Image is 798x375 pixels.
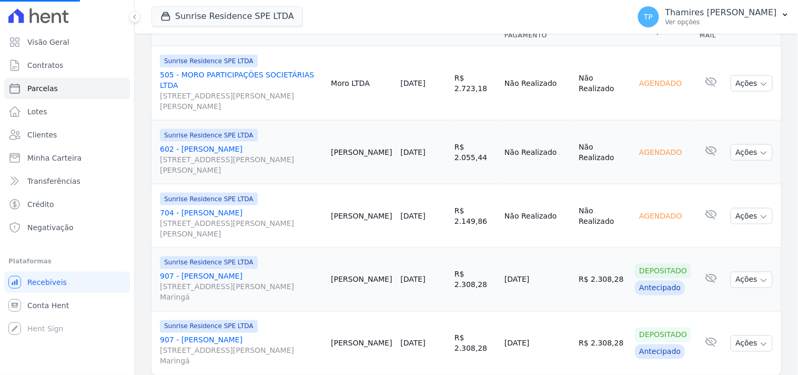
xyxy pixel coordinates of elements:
[160,218,322,239] span: [STREET_ADDRESS][PERSON_NAME][PERSON_NAME]
[731,335,773,352] button: Ações
[27,37,69,47] span: Visão Geral
[731,75,773,92] button: Ações
[4,295,130,316] a: Conta Hent
[4,194,130,215] a: Crédito
[27,300,69,311] span: Conta Hent
[4,32,130,53] a: Visão Geral
[4,217,130,238] a: Negativação
[731,144,773,161] button: Ações
[4,124,130,145] a: Clientes
[151,6,303,26] button: Sunrise Residence SPE LTDA
[644,13,653,21] span: TP
[635,145,686,160] div: Agendado
[450,121,500,184] td: R$ 2.055,44
[574,248,631,312] td: R$ 2.308,28
[635,281,685,295] div: Antecipado
[160,154,322,175] span: [STREET_ADDRESS][PERSON_NAME][PERSON_NAME]
[160,335,322,367] a: 907 - [PERSON_NAME][STREET_ADDRESS][PERSON_NAME] Maringá
[731,208,773,224] button: Ações
[4,55,130,76] a: Contratos
[4,147,130,169] a: Minha Carteira
[635,209,686,223] div: Agendado
[27,130,57,140] span: Clientes
[665,18,777,26] p: Ver opções
[500,184,574,248] td: Não Realizado
[160,271,322,303] a: 907 - [PERSON_NAME][STREET_ADDRESS][PERSON_NAME] Maringá
[160,346,322,367] span: [STREET_ADDRESS][PERSON_NAME] Maringá
[160,91,322,112] span: [STREET_ADDRESS][PERSON_NAME][PERSON_NAME]
[27,83,58,94] span: Parcelas
[27,176,80,186] span: Transferências
[401,79,426,87] a: [DATE]
[635,328,691,342] div: Depositado
[160,193,258,205] span: Sunrise Residence SPE LTDA
[630,2,798,32] button: TP Thamires [PERSON_NAME] Ver opções
[4,272,130,293] a: Recebíveis
[27,60,63,71] span: Contratos
[401,212,426,220] a: [DATE]
[574,184,631,248] td: Não Realizado
[574,46,631,121] td: Não Realizado
[8,255,126,268] div: Plataformas
[4,101,130,122] a: Lotes
[731,272,773,288] button: Ações
[27,222,74,233] span: Negativação
[160,320,258,333] span: Sunrise Residence SPE LTDA
[160,208,322,239] a: 704 - [PERSON_NAME][STREET_ADDRESS][PERSON_NAME][PERSON_NAME]
[327,184,396,248] td: [PERSON_NAME]
[160,129,258,142] span: Sunrise Residence SPE LTDA
[574,121,631,184] td: Não Realizado
[635,76,686,91] div: Agendado
[450,46,500,121] td: R$ 2.723,18
[450,248,500,312] td: R$ 2.308,28
[160,70,322,112] a: 505 - MORO PARTICIPAÇÕES SOCIETÁRIAS LTDA[STREET_ADDRESS][PERSON_NAME][PERSON_NAME]
[27,106,47,117] span: Lotes
[500,46,574,121] td: Não Realizado
[665,7,777,18] p: Thamires [PERSON_NAME]
[4,78,130,99] a: Parcelas
[160,144,322,175] a: 602 - [PERSON_NAME][STREET_ADDRESS][PERSON_NAME][PERSON_NAME]
[27,153,82,163] span: Minha Carteira
[635,344,685,359] div: Antecipado
[160,282,322,303] span: [STREET_ADDRESS][PERSON_NAME] Maringá
[635,264,691,279] div: Depositado
[500,248,574,312] td: [DATE]
[327,46,396,121] td: Moro LTDA
[327,248,396,312] td: [PERSON_NAME]
[160,256,258,269] span: Sunrise Residence SPE LTDA
[327,121,396,184] td: [PERSON_NAME]
[4,171,130,192] a: Transferências
[401,275,426,284] a: [DATE]
[450,184,500,248] td: R$ 2.149,86
[401,339,426,348] a: [DATE]
[27,199,54,210] span: Crédito
[401,148,426,156] a: [DATE]
[27,277,67,288] span: Recebíveis
[160,55,258,67] span: Sunrise Residence SPE LTDA
[500,121,574,184] td: Não Realizado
